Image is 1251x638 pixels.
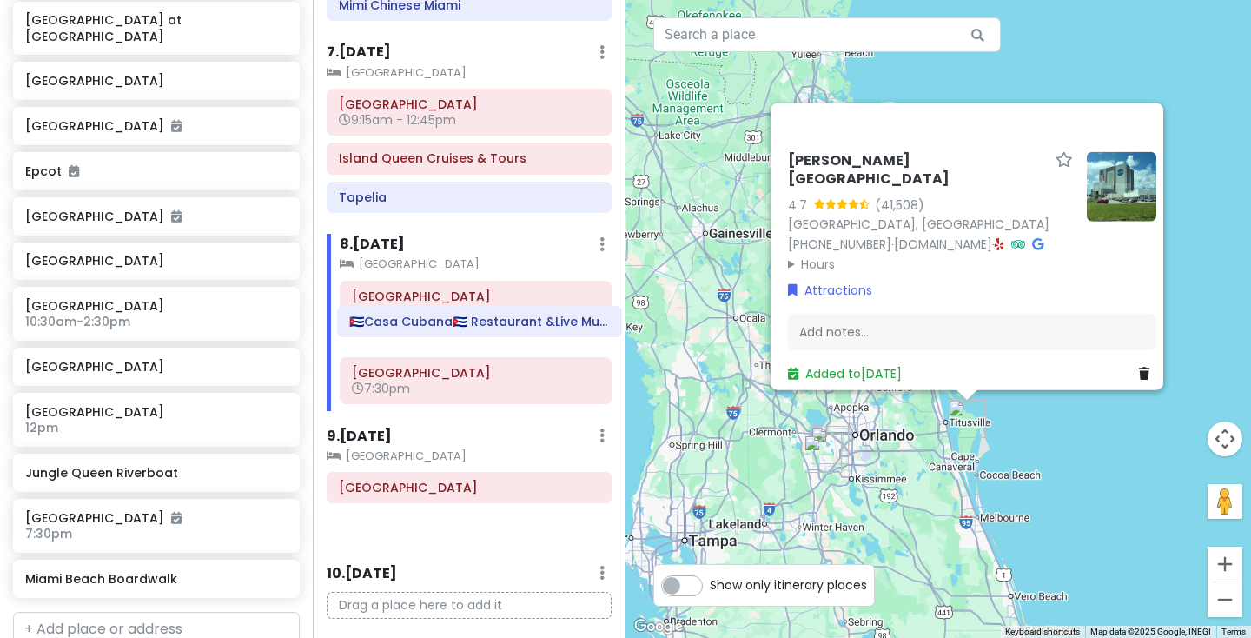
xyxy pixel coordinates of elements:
[340,236,405,254] h6: 8 . [DATE]
[1087,152,1156,222] img: Picture of the place
[653,17,1001,52] input: Search a place
[804,435,842,473] div: 7700 Westgate Blvd
[788,195,814,214] div: 4.7
[1208,582,1242,617] button: Zoom out
[710,575,867,595] span: Show only itinerary places
[1208,547,1242,582] button: Zoom in
[811,426,849,464] div: Epcot
[788,216,1049,233] a: [GEOGRAPHIC_DATA], [GEOGRAPHIC_DATA]
[1032,237,1043,249] i: Google Maps
[1005,626,1080,638] button: Keyboard shortcuts
[1122,103,1163,145] button: Close
[327,64,612,82] small: [GEOGRAPHIC_DATA]
[875,195,924,214] div: (41,508)
[327,43,391,62] h6: 7 . [DATE]
[1208,484,1242,519] button: Drag Pegman onto the map to open Street View
[327,428,392,446] h6: 9 . [DATE]
[788,314,1156,350] div: Add notes...
[894,235,992,252] a: [DOMAIN_NAME]
[1221,627,1246,636] a: Terms (opens in new tab)
[1208,422,1242,456] button: Map camera controls
[788,152,1049,189] h6: [PERSON_NAME][GEOGRAPHIC_DATA]
[630,615,687,638] img: Google
[327,592,612,619] p: Drag a place here to add it
[788,235,891,252] a: [PHONE_NUMBER]
[327,448,612,465] small: [GEOGRAPHIC_DATA]
[340,256,612,273] small: [GEOGRAPHIC_DATA]
[788,152,1073,274] div: · ·
[1139,364,1156,383] a: Delete place
[1090,627,1211,636] span: Map data ©2025 Google, INEGI
[788,281,872,300] a: Attractions
[1011,237,1025,249] i: Tripadvisor
[630,615,687,638] a: Open this area in Google Maps (opens a new window)
[1056,152,1073,170] a: Star place
[948,400,986,438] div: Kennedy Space Center Visitor Complex
[788,254,1073,273] summary: Hours
[788,365,902,382] a: Added to[DATE]
[327,565,397,583] h6: 10 . [DATE]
